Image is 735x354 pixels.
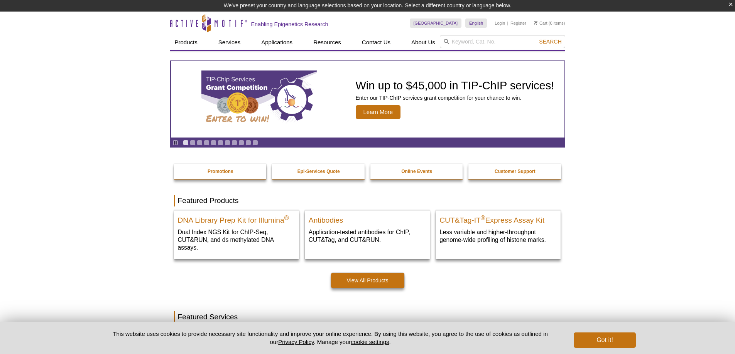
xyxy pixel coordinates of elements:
[257,35,297,50] a: Applications
[245,140,251,146] a: Go to slide 10
[495,169,535,174] strong: Customer Support
[407,35,440,50] a: About Us
[174,311,561,323] h2: Featured Services
[410,18,462,28] a: [GEOGRAPHIC_DATA]
[178,213,295,224] h2: DNA Library Prep Kit for Illumina
[218,140,223,146] a: Go to slide 6
[190,140,196,146] a: Go to slide 2
[284,215,289,221] sup: ®
[436,210,561,252] a: CUT&Tag-IT® Express Assay Kit CUT&Tag-IT®Express Assay Kit Less variable and higher-throughput ge...
[534,18,565,28] li: (0 items)
[251,21,328,28] h2: Enabling Epigenetics Research
[495,20,505,26] a: Login
[183,140,189,146] a: Go to slide 1
[197,140,203,146] a: Go to slide 3
[481,215,485,221] sup: ®
[204,140,210,146] a: Go to slide 4
[170,35,202,50] a: Products
[297,169,340,174] strong: Epi-Services Quote
[465,18,487,28] a: English
[537,38,564,45] button: Search
[171,61,564,138] a: TIP-ChIP Services Grant Competition Win up to $45,000 in TIP-ChIP services! Enter our TIP-ChIP se...
[211,140,216,146] a: Go to slide 5
[231,140,237,146] a: Go to slide 8
[539,39,561,45] span: Search
[172,140,178,146] a: Toggle autoplay
[309,213,426,224] h2: Antibodies
[331,273,404,288] a: View All Products
[574,332,635,348] button: Got it!
[272,164,365,179] a: Epi-Services Quote
[214,35,245,50] a: Services
[401,169,432,174] strong: Online Events
[208,169,233,174] strong: Promotions
[171,61,564,138] article: TIP-ChIP Services Grant Competition
[439,228,557,244] p: Less variable and higher-throughput genome-wide profiling of histone marks​.
[356,80,554,91] h2: Win up to $45,000 in TIP-ChIP services!
[278,339,314,345] a: Privacy Policy
[356,105,401,119] span: Learn More
[174,195,561,206] h2: Featured Products
[351,339,389,345] button: cookie settings
[534,20,547,26] a: Cart
[510,20,526,26] a: Register
[309,228,426,244] p: Application-tested antibodies for ChIP, CUT&Tag, and CUT&RUN.
[100,330,561,346] p: This website uses cookies to provide necessary site functionality and improve your online experie...
[305,210,430,252] a: All Antibodies Antibodies Application-tested antibodies for ChIP, CUT&Tag, and CUT&RUN.
[225,140,230,146] a: Go to slide 7
[178,228,295,252] p: Dual Index NGS Kit for ChIP-Seq, CUT&RUN, and ds methylated DNA assays.
[468,164,562,179] a: Customer Support
[309,35,346,50] a: Resources
[534,21,537,25] img: Your Cart
[238,140,244,146] a: Go to slide 9
[201,70,317,128] img: TIP-ChIP Services Grant Competition
[174,210,299,259] a: DNA Library Prep Kit for Illumina DNA Library Prep Kit for Illumina® Dual Index NGS Kit for ChIP-...
[357,35,395,50] a: Contact Us
[370,164,464,179] a: Online Events
[174,164,267,179] a: Promotions
[356,94,554,101] p: Enter our TIP-ChIP services grant competition for your chance to win.
[252,140,258,146] a: Go to slide 11
[440,35,565,48] input: Keyword, Cat. No.
[507,18,509,28] li: |
[439,213,557,224] h2: CUT&Tag-IT Express Assay Kit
